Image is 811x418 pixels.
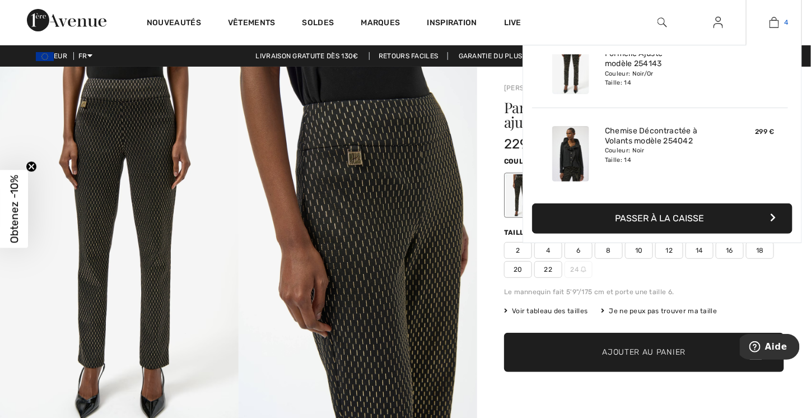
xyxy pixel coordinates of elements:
a: Livraison gratuite dès 130€ [247,52,367,60]
div: Le mannequin fait 5'9"/175 cm et porte une taille 6. [504,287,784,297]
div: Taille ([GEOGRAPHIC_DATA]/[GEOGRAPHIC_DATA]): [504,227,700,238]
iframe: Ouvre un widget dans lequel vous pouvez trouver plus d’informations [740,334,800,362]
img: Mon panier [770,16,779,29]
span: Obtenez -10% [8,175,21,243]
span: 24 [565,261,593,278]
span: 22 [534,261,562,278]
span: Voir tableau des tailles [504,306,588,316]
button: Close teaser [26,161,37,173]
span: FR [78,52,92,60]
span: 299 € [756,128,775,136]
button: Ajouter au panier [504,333,784,372]
div: Couleur: Noir/Or Taille: 14 [605,69,715,87]
span: 8 [595,242,623,259]
span: 229 € [504,136,542,152]
a: Soldes [302,18,334,30]
a: Live [504,17,521,29]
span: 10 [625,242,653,259]
span: 12 [655,242,683,259]
div: Je ne peux pas trouver ma taille [602,306,717,316]
div: Noir/Or [506,174,535,216]
a: Chemise Décontractée à Volants modèle 254042 [605,126,715,146]
a: Nouveautés [147,18,201,30]
span: 6 [565,242,593,259]
span: 14 [686,242,714,259]
span: Inspiration [427,18,477,30]
span: Ajouter au panier [603,347,686,359]
a: 4 [747,16,801,29]
a: Se connecter [705,16,732,30]
span: EUR [36,52,72,60]
img: recherche [658,16,667,29]
span: 18 [746,242,774,259]
a: Pantalon Géométrique Formelle Ajusté modèle 254143 [605,39,715,69]
img: ring-m.svg [581,267,586,272]
div: Couleur: Noir Taille: 14 [605,146,715,164]
a: Retours faciles [369,52,448,60]
a: [PERSON_NAME] [504,84,560,92]
a: Garantie du plus bas prix [450,52,565,60]
a: Marques [361,18,400,30]
span: 16 [716,242,744,259]
button: Passer à la caisse [532,203,793,234]
img: Mes infos [714,16,723,29]
span: Couleur: [504,157,540,165]
span: 2 [504,242,532,259]
span: 4 [785,17,789,27]
img: Pantalon Géométrique Formelle Ajusté modèle 254143 [552,39,589,94]
span: 20 [504,261,532,278]
span: 4 [534,242,562,259]
img: Chemise Décontractée à Volants modèle 254042 [552,126,589,182]
a: Vêtements [228,18,276,30]
img: Euro [36,52,54,61]
img: 1ère Avenue [27,9,106,31]
h1: Pantalon géométrique formelle ajusté Modèle 254143 [504,100,738,129]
